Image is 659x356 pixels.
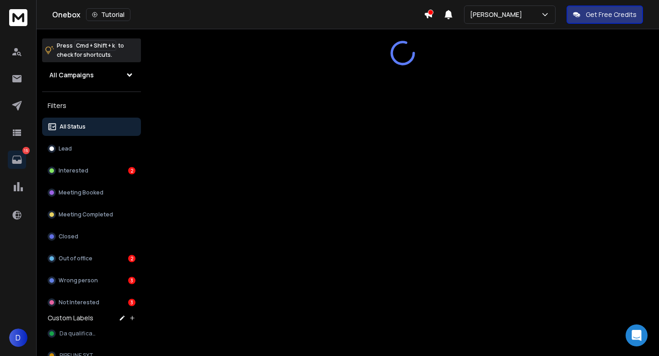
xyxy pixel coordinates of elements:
button: Get Free Credits [567,5,643,24]
div: Onebox [52,8,424,21]
button: All Campaigns [42,66,141,84]
p: All Status [59,123,86,130]
span: Da qualificare [59,330,98,337]
button: Out of office2 [42,249,141,268]
p: Meeting Completed [59,211,113,218]
button: Interested2 [42,162,141,180]
button: All Status [42,118,141,136]
button: Wrong person3 [42,271,141,290]
p: [PERSON_NAME] [470,10,526,19]
button: Meeting Completed [42,205,141,224]
h1: All Campaigns [49,70,94,80]
p: Wrong person [59,277,98,284]
span: Cmd + Shift + k [75,40,116,51]
p: Lead [59,145,72,152]
p: Meeting Booked [59,189,103,196]
button: Da qualificare [42,324,141,343]
div: 3 [128,299,135,306]
div: 2 [128,167,135,174]
a: 15 [8,151,26,169]
p: Closed [59,233,78,240]
h3: Filters [42,99,141,112]
button: Tutorial [86,8,130,21]
button: Not Interested3 [42,293,141,312]
button: Closed [42,227,141,246]
p: Interested [59,167,88,174]
button: D [9,329,27,347]
button: Lead [42,140,141,158]
p: Out of office [59,255,92,262]
p: Get Free Credits [586,10,637,19]
div: Open Intercom Messenger [626,324,648,346]
p: Press to check for shortcuts. [57,41,124,59]
p: Not Interested [59,299,99,306]
button: Meeting Booked [42,183,141,202]
div: 3 [128,277,135,284]
div: 2 [128,255,135,262]
p: 15 [22,147,30,154]
h3: Custom Labels [48,313,93,323]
